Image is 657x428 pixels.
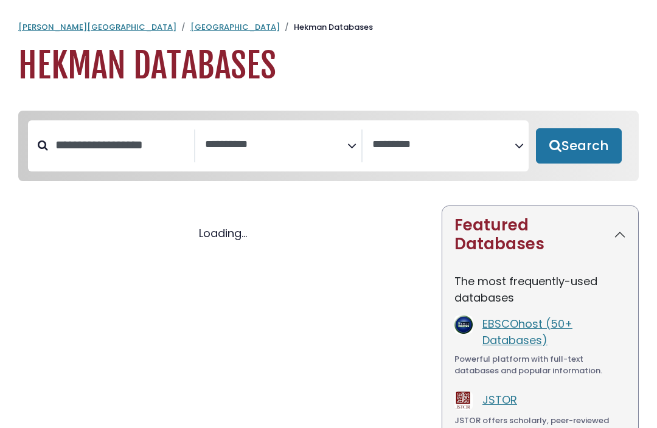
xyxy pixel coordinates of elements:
[454,273,626,306] p: The most frequently-used databases
[18,21,639,33] nav: breadcrumb
[18,225,427,241] div: Loading...
[18,111,639,181] nav: Search filters
[18,21,176,33] a: [PERSON_NAME][GEOGRAPHIC_DATA]
[482,316,572,348] a: EBSCOhost (50+ Databases)
[190,21,280,33] a: [GEOGRAPHIC_DATA]
[48,135,194,155] input: Search database by title or keyword
[18,46,639,86] h1: Hekman Databases
[442,206,638,263] button: Featured Databases
[372,139,515,151] textarea: Search
[454,353,626,377] div: Powerful platform with full-text databases and popular information.
[482,392,517,407] a: JSTOR
[280,21,373,33] li: Hekman Databases
[536,128,622,164] button: Submit for Search Results
[205,139,347,151] textarea: Search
